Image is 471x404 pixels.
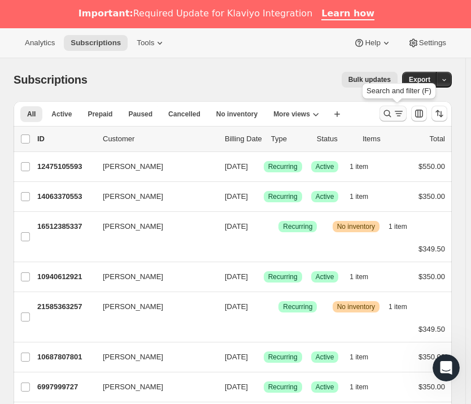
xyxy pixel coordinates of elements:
div: 6997999727[PERSON_NAME][DATE]SuccessRecurringSuccessActive1 item$350.00 [37,379,445,395]
button: Customize table column order and visibility [411,106,427,121]
div: Items [363,133,399,145]
span: [DATE] [225,383,248,391]
button: [PERSON_NAME] [96,348,209,366]
span: 1 item [350,162,368,171]
p: 6997999727 [37,381,94,393]
span: Subscriptions [71,38,121,47]
span: 1 item [389,222,407,231]
p: Customer [103,133,216,145]
button: 1 item [389,219,420,234]
span: No inventory [337,222,375,231]
span: $350.00 [418,353,445,361]
span: 1 item [350,272,368,281]
button: 1 item [350,269,381,285]
button: Settings [401,35,453,51]
span: [DATE] [225,353,248,361]
span: $350.00 [418,272,445,281]
button: Analytics [18,35,62,51]
span: 1 item [350,383,368,392]
button: [PERSON_NAME] [96,268,209,286]
span: Recurring [268,383,298,392]
span: [DATE] [225,302,248,311]
span: $550.00 [418,162,445,171]
span: Help [365,38,380,47]
button: 1 item [389,299,420,315]
span: Export [409,75,430,84]
span: Prepaid [88,110,112,119]
button: 1 item [350,349,381,365]
span: [PERSON_NAME] [103,301,163,312]
span: More views [273,110,310,119]
button: [PERSON_NAME] [96,218,209,236]
button: [PERSON_NAME] [96,298,209,316]
p: 16512385337 [37,221,94,232]
span: [DATE] [225,272,248,281]
div: 10687807801[PERSON_NAME][DATE]SuccessRecurringSuccessActive1 item$350.00 [37,349,445,365]
div: 16512385337[PERSON_NAME][DATE]SuccessRecurringWarningNo inventory1 item$349.50 [37,219,445,255]
span: [DATE] [225,222,248,231]
span: Recurring [283,302,312,311]
span: Recurring [283,222,312,231]
button: Create new view [328,106,346,122]
span: Active [51,110,72,119]
button: Subscriptions [64,35,128,51]
span: Tools [137,38,154,47]
span: Recurring [268,272,298,281]
button: [PERSON_NAME] [96,378,209,396]
p: 12475105593 [37,161,94,172]
span: Analytics [25,38,55,47]
span: $350.00 [418,192,445,201]
span: [DATE] [225,162,248,171]
span: All [27,110,36,119]
span: Active [316,192,334,201]
span: Bulk updates [348,75,391,84]
span: [PERSON_NAME] [103,191,163,202]
span: Active [316,353,334,362]
span: Paused [128,110,152,119]
span: 1 item [350,192,368,201]
span: Subscriptions [14,73,88,86]
span: Recurring [268,192,298,201]
button: [PERSON_NAME] [96,158,209,176]
button: 1 item [350,159,381,175]
span: Active [316,272,334,281]
p: Billing Date [225,133,262,145]
span: Active [316,162,334,171]
button: Bulk updates [342,72,398,88]
span: [PERSON_NAME] [103,351,163,363]
span: 1 item [389,302,407,311]
div: IDCustomerBilling DateTypeStatusItemsTotal [37,133,445,145]
span: $350.00 [418,383,445,391]
span: [PERSON_NAME] [103,381,163,393]
span: Settings [419,38,446,47]
button: [PERSON_NAME] [96,188,209,206]
iframe: Intercom live chat [433,354,460,381]
span: Recurring [268,353,298,362]
span: 1 item [350,353,368,362]
p: 21585363257 [37,301,94,312]
div: 21585363257[PERSON_NAME][DATE]SuccessRecurringWarningNo inventory1 item$349.50 [37,299,445,335]
p: 10940612921 [37,271,94,283]
button: Help [347,35,398,51]
span: [PERSON_NAME] [103,221,163,232]
div: 10940612921[PERSON_NAME][DATE]SuccessRecurringSuccessActive1 item$350.00 [37,269,445,285]
span: Cancelled [168,110,200,119]
b: Important: [78,8,133,19]
div: 12475105593[PERSON_NAME][DATE]SuccessRecurringSuccessActive1 item$550.00 [37,159,445,175]
a: Learn how [321,8,374,20]
span: $349.50 [418,245,445,253]
span: Active [316,383,334,392]
div: Required Update for Klaviyo Integration [78,8,312,19]
p: Total [430,133,445,145]
p: ID [37,133,94,145]
p: 14063370553 [37,191,94,202]
button: Export [402,72,437,88]
span: No inventory [216,110,258,119]
button: More views [267,106,326,122]
span: [PERSON_NAME] [103,271,163,283]
button: Search and filter results [380,106,407,121]
span: [DATE] [225,192,248,201]
span: [PERSON_NAME] [103,161,163,172]
button: 1 item [350,379,381,395]
div: Type [271,133,308,145]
